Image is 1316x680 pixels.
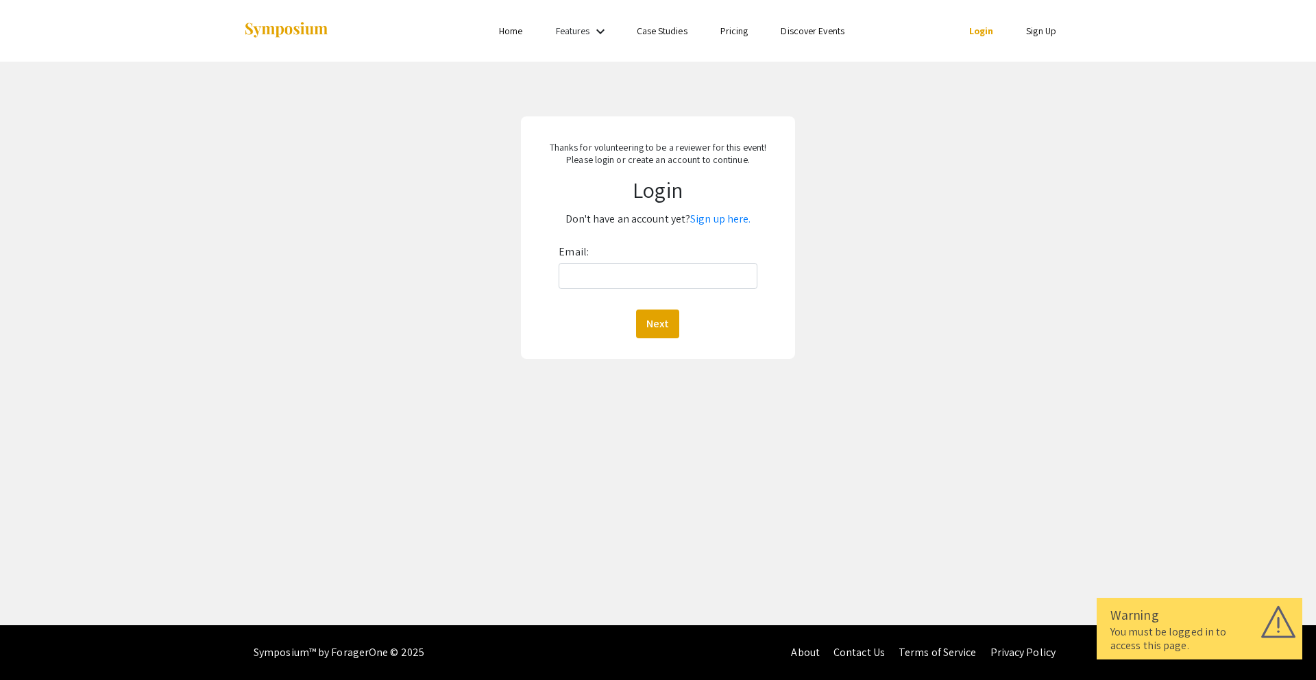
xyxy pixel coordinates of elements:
[781,25,844,37] a: Discover Events
[720,25,748,37] a: Pricing
[1026,25,1056,37] a: Sign Up
[559,241,589,263] label: Email:
[592,23,609,40] mat-icon: Expand Features list
[556,25,590,37] a: Features
[636,310,679,338] button: Next
[534,141,782,153] p: Thanks for volunteering to be a reviewer for this event!
[690,212,751,226] a: Sign up here.
[990,645,1056,659] a: Privacy Policy
[254,625,424,680] div: Symposium™ by ForagerOne © 2025
[1110,625,1289,653] div: You must be logged in to access this page.
[243,21,329,40] img: Symposium by ForagerOne
[833,645,885,659] a: Contact Us
[899,645,977,659] a: Terms of Service
[969,25,994,37] a: Login
[791,645,820,659] a: About
[534,208,782,230] p: Don't have an account yet?
[499,25,522,37] a: Home
[534,177,782,203] h1: Login
[534,153,782,166] p: Please login or create an account to continue.
[637,25,687,37] a: Case Studies
[1110,605,1289,625] div: Warning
